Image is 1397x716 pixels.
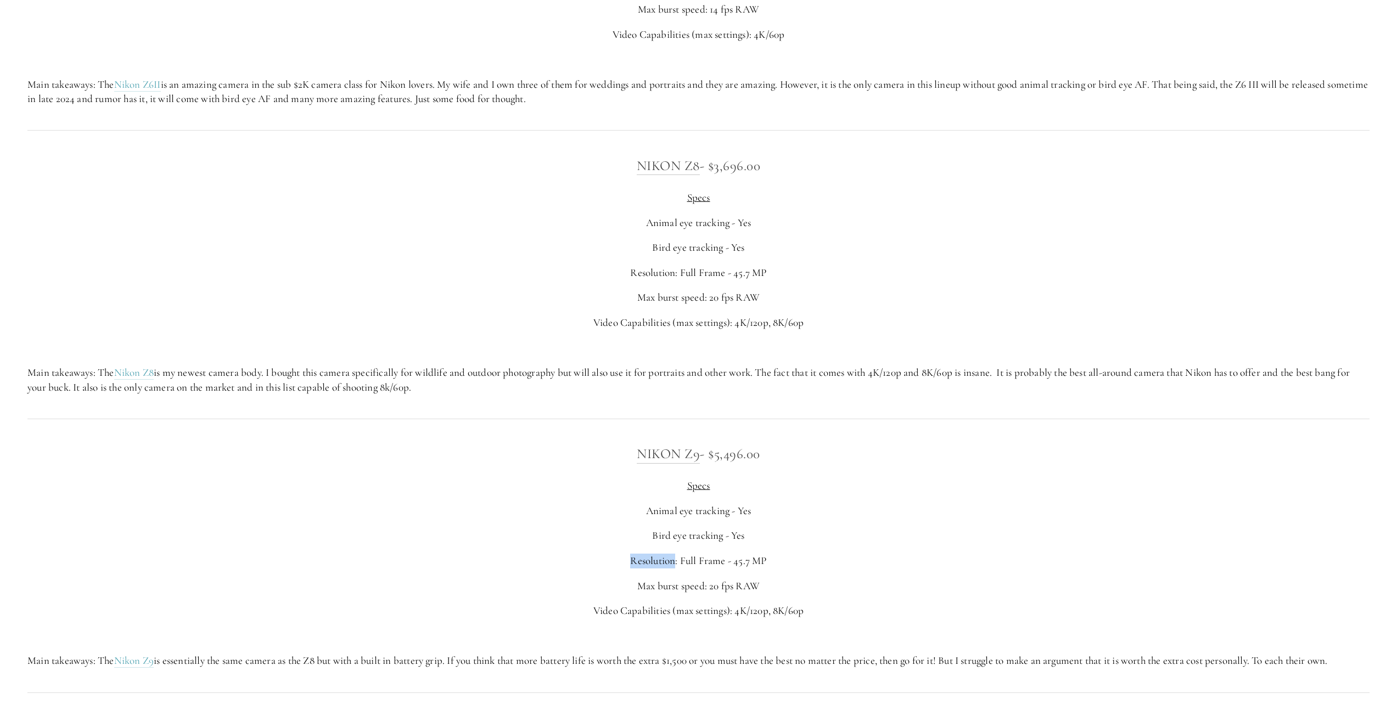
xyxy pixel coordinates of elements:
p: Main takeaways: The is my newest camera body. I bought this camera specifically for wildlife and ... [27,365,1370,394]
a: Nikon Z9 [637,446,700,463]
p: Main takeaways: The is essentially the same camera as the Z8 but with a built in battery grip. If... [27,653,1370,668]
p: Max burst speed: 20 fps RAW [27,290,1370,305]
a: Nikon Z8 [637,157,700,175]
a: Nikon Z9 [114,654,154,668]
h3: - $5,496.00 [27,443,1370,465]
p: Resolution: Full Frame - 45.7 MP [27,554,1370,568]
p: Animal eye tracking - Yes [27,504,1370,518]
p: Bird eye tracking - Yes [27,528,1370,543]
a: Nikon Z8 [114,366,154,380]
p: Max burst speed: 14 fps RAW [27,2,1370,17]
span: Specs [687,479,710,492]
p: Video Capabilities (max settings): 4K/120p, 8K/60p [27,315,1370,330]
a: Nikon Z6II [114,78,161,92]
p: Main takeaways: The is an amazing camera in the sub $2K camera class for Nikon lovers. My wife an... [27,77,1370,106]
p: Max burst speed: 20 fps RAW [27,579,1370,594]
p: Video Capabilities (max settings): 4K/120p, 8K/60p [27,604,1370,618]
p: Bird eye tracking - Yes [27,240,1370,255]
span: Specs [687,191,710,204]
p: Resolution: Full Frame - 45.7 MP [27,266,1370,280]
h3: - $3,696.00 [27,155,1370,177]
p: Animal eye tracking - Yes [27,216,1370,230]
p: Video Capabilities (max settings): 4K/60p [27,27,1370,42]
